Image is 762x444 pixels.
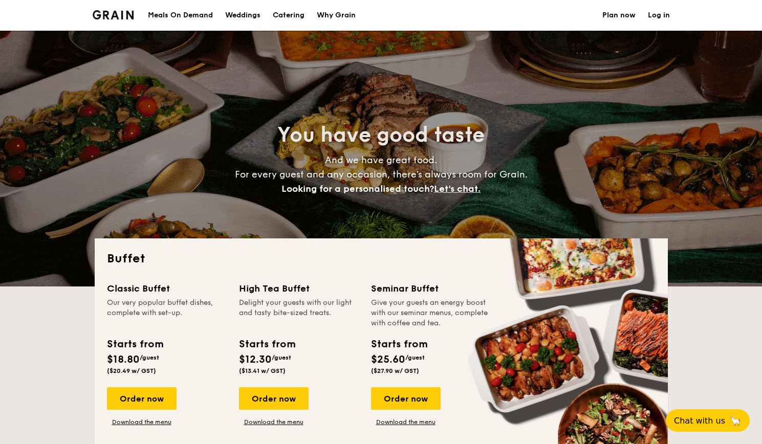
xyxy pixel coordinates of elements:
[666,409,750,432] button: Chat with us🦙
[371,367,419,374] span: ($27.90 w/ GST)
[93,10,134,19] img: Grain
[434,183,481,194] span: Let's chat.
[277,123,485,147] span: You have good taste
[107,418,177,426] a: Download the menu
[272,354,291,361] span: /guest
[107,387,177,410] div: Order now
[239,387,309,410] div: Order now
[107,337,163,352] div: Starts from
[729,415,742,427] span: 🦙
[371,298,491,328] div: Give your guests an energy boost with our seminar menus, complete with coffee and tea.
[239,367,286,374] span: ($13.41 w/ GST)
[674,416,725,426] span: Chat with us
[371,387,441,410] div: Order now
[107,281,227,296] div: Classic Buffet
[107,298,227,328] div: Our very popular buffet dishes, complete with set-up.
[235,154,528,194] span: And we have great food. For every guest and any occasion, there’s always room for Grain.
[239,298,359,328] div: Delight your guests with our light and tasty bite-sized treats.
[371,337,427,352] div: Starts from
[93,10,134,19] a: Logotype
[239,337,295,352] div: Starts from
[239,353,272,366] span: $12.30
[371,353,405,366] span: $25.60
[371,418,441,426] a: Download the menu
[107,353,140,366] span: $18.80
[371,281,491,296] div: Seminar Buffet
[140,354,159,361] span: /guest
[107,367,156,374] span: ($20.49 w/ GST)
[405,354,425,361] span: /guest
[281,183,434,194] span: Looking for a personalised touch?
[239,281,359,296] div: High Tea Buffet
[239,418,309,426] a: Download the menu
[107,251,656,267] h2: Buffet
